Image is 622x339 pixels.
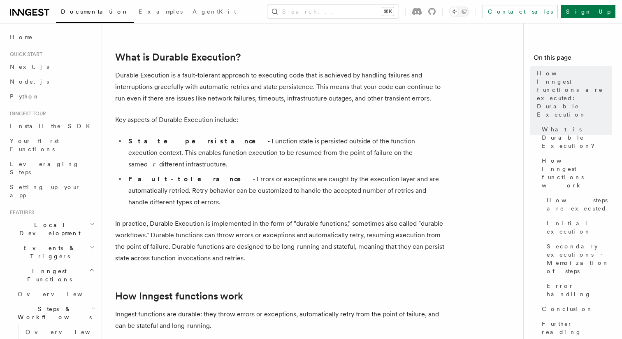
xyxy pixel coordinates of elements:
[538,302,612,316] a: Conclusion
[7,133,97,157] a: Your first Functions
[7,30,97,44] a: Home
[543,239,612,278] a: Secondary executions - Memoization of steps
[542,320,612,336] span: Further reading
[543,216,612,239] a: Initial execution
[10,78,49,85] span: Node.js
[56,2,134,23] a: Documentation
[7,51,42,58] span: Quick start
[115,51,241,63] a: What is Durable Execution?
[538,122,612,153] a: What is Durable Execution?
[115,218,444,264] p: In practice, Durable Execution is implemented in the form of "durable functions," sometimes also ...
[7,74,97,89] a: Node.js
[382,7,394,16] kbd: ⌘K
[14,302,97,325] button: Steps & Workflows
[7,264,97,287] button: Inngest Functions
[7,110,46,117] span: Inngest tour
[61,8,129,15] span: Documentation
[7,267,89,283] span: Inngest Functions
[538,153,612,193] a: How Inngest functions work
[115,70,444,104] p: Durable Execution is a fault-tolerant approach to executing code that is achieved by handling fai...
[126,136,444,170] li: - Function state is persisted outside of the function execution context. This enables function ex...
[483,5,558,18] a: Contact sales
[547,242,612,275] span: Secondary executions - Memoization of steps
[10,184,81,199] span: Setting up your app
[115,290,243,302] a: How Inngest functions work
[547,282,612,298] span: Error handling
[542,125,612,150] span: What is Durable Execution?
[126,173,444,208] li: - Errors or exceptions are caught by the execution layer and are automatically retried. Retry beh...
[10,123,95,129] span: Install the SDK
[449,7,469,16] button: Toggle dark mode
[547,219,612,236] span: Initial execution
[7,157,97,180] a: Leveraging Steps
[188,2,241,22] a: AgentKit
[7,180,97,203] a: Setting up your app
[543,193,612,216] a: How steps are executed
[10,63,49,70] span: Next.js
[26,329,110,335] span: Overview
[543,278,612,302] a: Error handling
[7,119,97,133] a: Install the SDK
[134,2,188,22] a: Examples
[144,160,159,168] em: or
[7,221,90,237] span: Local Development
[7,244,90,260] span: Events & Triggers
[7,59,97,74] a: Next.js
[7,217,97,241] button: Local Development
[537,69,612,119] span: How Inngest functions are executed: Durable Execution
[10,138,59,152] span: Your first Functions
[128,137,267,145] strong: State persistance
[7,89,97,104] a: Python
[115,309,444,332] p: Inngest functions are durable: they throw errors or exceptions, automatically retry from the poin...
[10,161,79,175] span: Leveraging Steps
[10,33,33,41] span: Home
[547,196,612,213] span: How steps are executed
[193,8,236,15] span: AgentKit
[534,53,612,66] h4: On this page
[7,241,97,264] button: Events & Triggers
[534,66,612,122] a: How Inngest functions are executed: Durable Execution
[115,114,444,126] p: Key aspects of Durable Execution include:
[267,5,399,18] button: Search...⌘K
[542,157,612,189] span: How Inngest functions work
[139,8,183,15] span: Examples
[14,305,92,321] span: Steps & Workflows
[7,209,34,216] span: Features
[542,305,593,313] span: Conclusion
[10,93,40,100] span: Python
[18,291,102,297] span: Overview
[128,175,253,183] strong: Fault-tolerance
[14,287,97,302] a: Overview
[561,5,615,18] a: Sign Up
